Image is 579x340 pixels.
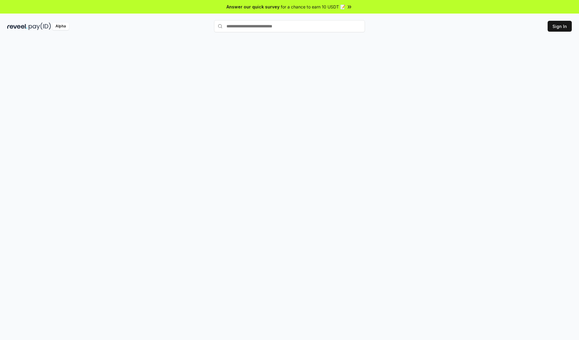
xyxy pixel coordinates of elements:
span: Answer our quick survey [226,4,280,10]
span: for a chance to earn 10 USDT 📝 [281,4,345,10]
img: reveel_dark [7,23,27,30]
img: pay_id [29,23,51,30]
div: Alpha [52,23,69,30]
button: Sign In [548,21,572,32]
